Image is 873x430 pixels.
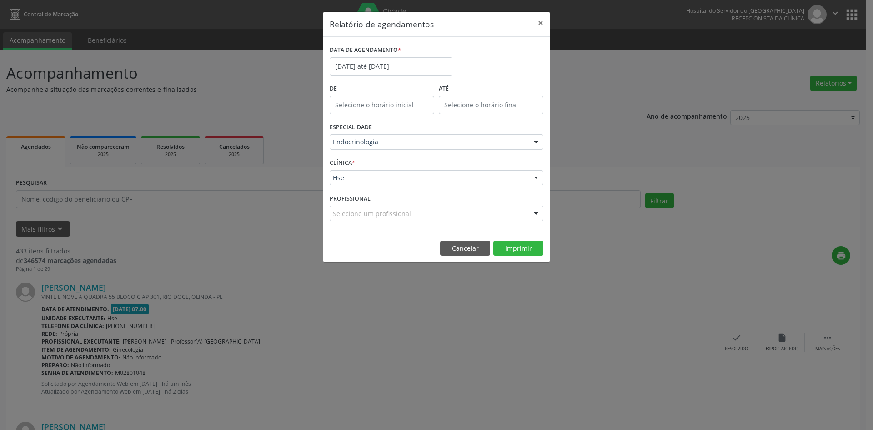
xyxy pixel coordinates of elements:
[493,241,543,256] button: Imprimir
[440,241,490,256] button: Cancelar
[330,96,434,114] input: Selecione o horário inicial
[330,82,434,96] label: De
[330,43,401,57] label: DATA DE AGENDAMENTO
[439,96,543,114] input: Selecione o horário final
[333,209,411,218] span: Selecione um profissional
[330,18,434,30] h5: Relatório de agendamentos
[330,121,372,135] label: ESPECIALIDADE
[330,192,371,206] label: PROFISSIONAL
[330,57,452,76] input: Selecione uma data ou intervalo
[330,156,355,170] label: CLÍNICA
[532,12,550,34] button: Close
[333,137,525,147] span: Endocrinologia
[439,82,543,96] label: ATÉ
[333,173,525,182] span: Hse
